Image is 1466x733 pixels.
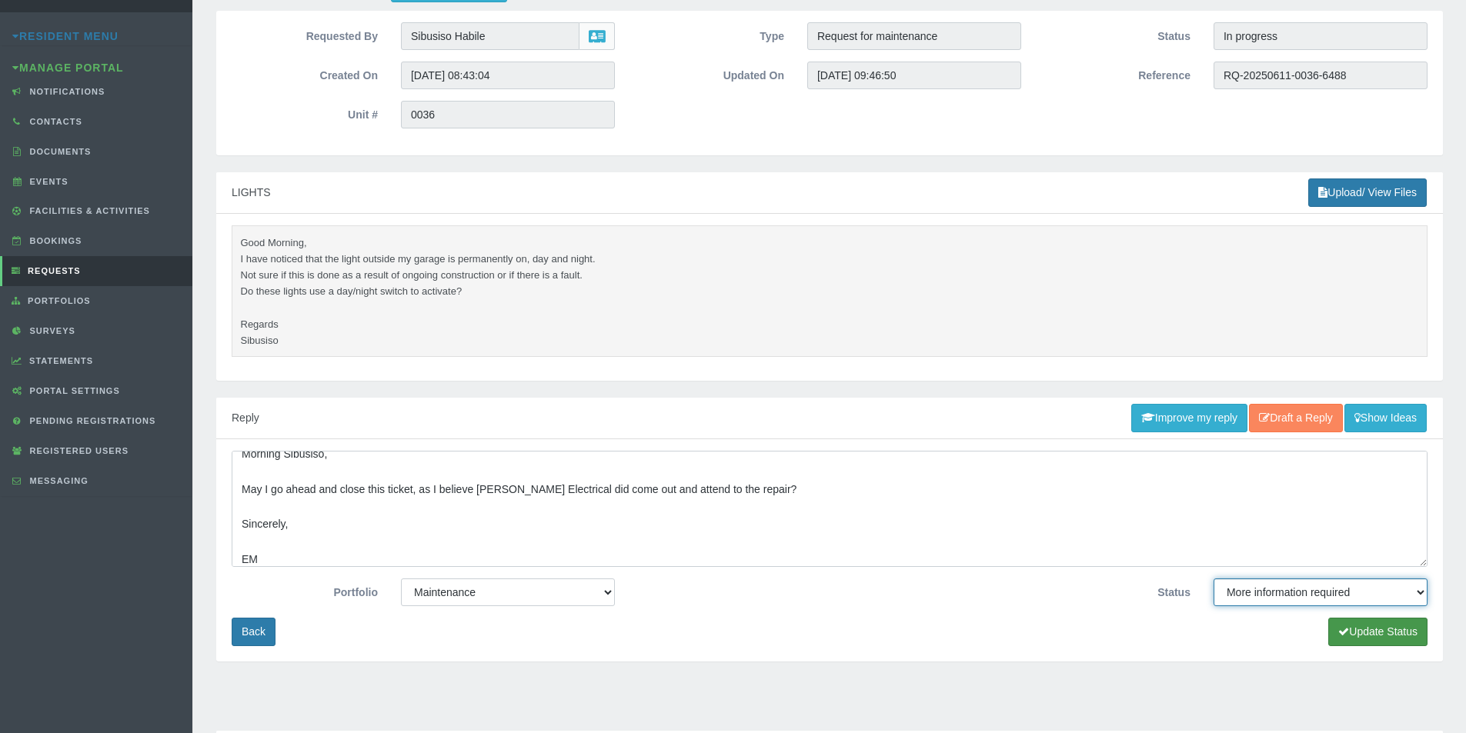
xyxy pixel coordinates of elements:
[25,356,93,365] span: Statements
[1033,22,1202,45] label: Status
[24,266,81,275] span: Requests
[12,62,124,74] a: Manage Portal
[232,225,1428,357] pre: Good Morning, I have noticed that the light outside my garage is permanently on, day and night. N...
[220,62,389,85] label: Created On
[1344,404,1427,432] button: Show Ideas
[1131,404,1247,432] button: Improve my reply
[26,206,150,215] span: Facilities & Activities
[220,578,389,601] label: Portfolio
[26,177,68,186] span: Events
[26,147,92,156] span: Documents
[220,101,389,124] label: Unit #
[232,618,276,646] a: Back
[26,117,82,126] span: Contacts
[1249,404,1343,432] button: Draft a Reply
[26,446,129,455] span: Registered Users
[24,296,91,305] span: Portfolios
[26,386,120,395] span: Portal Settings
[1328,618,1428,646] button: Update Status
[1033,578,1202,601] label: Status
[26,416,156,425] span: Pending Registrations
[26,236,82,245] span: Bookings
[626,62,796,85] label: Updated On
[216,398,1443,439] div: Reply
[1033,62,1202,85] label: Reference
[26,326,75,335] span: Surveys
[220,22,389,45] label: Requested By
[1308,178,1427,207] a: Upload/ View Files
[26,476,88,485] span: Messaging
[12,30,119,42] a: Resident Menu
[626,22,796,45] label: Type
[26,87,105,96] span: Notifications
[216,172,1443,214] div: LIGHTS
